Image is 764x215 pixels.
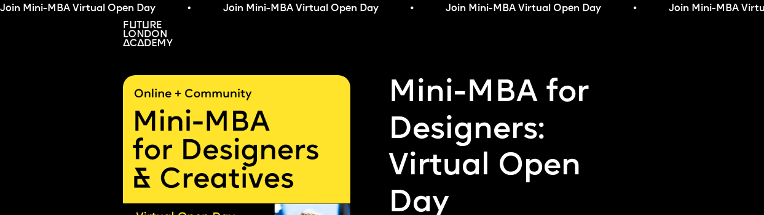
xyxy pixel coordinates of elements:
[630,2,634,15] span: •
[407,2,411,15] span: •
[184,2,188,15] span: •
[388,75,642,148] a: Mini-MBA for Designers:
[123,21,173,46] img: A logo saying in 3 lines: Future London Academy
